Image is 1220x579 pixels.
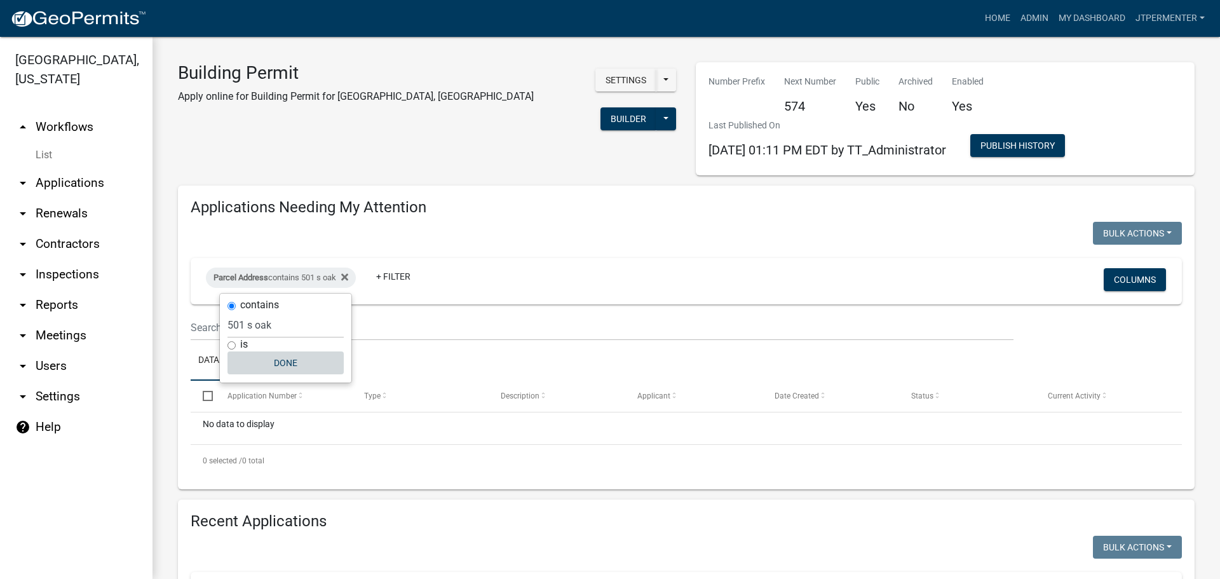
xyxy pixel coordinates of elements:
button: Columns [1104,268,1166,291]
span: Parcel Address [213,273,268,282]
h5: No [898,99,933,114]
i: arrow_drop_down [15,328,30,343]
button: Settings [595,69,656,92]
datatable-header-cell: Current Activity [1036,381,1172,411]
p: Archived [898,75,933,88]
i: arrow_drop_down [15,236,30,252]
button: Publish History [970,134,1065,157]
i: arrow_drop_up [15,119,30,135]
datatable-header-cell: Status [899,381,1036,411]
i: arrow_drop_down [15,297,30,313]
a: jtpermenter [1130,6,1210,31]
i: arrow_drop_down [15,389,30,404]
i: arrow_drop_down [15,175,30,191]
span: Description [501,392,539,400]
p: Number Prefix [708,75,765,88]
h5: Yes [952,99,984,114]
a: Home [980,6,1015,31]
span: Applicant [637,392,670,400]
label: contains [240,300,279,310]
a: + Filter [366,265,421,288]
a: Admin [1015,6,1054,31]
button: Bulk Actions [1093,536,1182,559]
a: Data [191,341,227,381]
span: Current Activity [1048,392,1101,400]
div: No data to display [191,412,1182,444]
h3: Building Permit [178,62,534,84]
datatable-header-cell: Application Number [215,381,351,411]
span: Date Created [775,392,819,400]
span: Application Number [227,392,297,400]
i: arrow_drop_down [15,358,30,374]
datatable-header-cell: Description [489,381,625,411]
p: Apply online for Building Permit for [GEOGRAPHIC_DATA], [GEOGRAPHIC_DATA] [178,89,534,104]
button: Done [227,351,344,374]
input: Search for applications [191,315,1013,341]
div: 0 total [191,445,1182,477]
h5: Yes [855,99,879,114]
datatable-header-cell: Select [191,381,215,411]
button: Builder [600,107,656,130]
span: 0 selected / [203,456,242,465]
wm-modal-confirm: Workflow Publish History [970,142,1065,152]
h4: Recent Applications [191,512,1182,531]
datatable-header-cell: Applicant [625,381,762,411]
h5: 574 [784,99,836,114]
span: Status [911,392,933,400]
p: Public [855,75,879,88]
button: Bulk Actions [1093,222,1182,245]
div: contains 501 s oak [206,268,356,288]
i: arrow_drop_down [15,267,30,282]
i: help [15,419,30,435]
p: Last Published On [708,119,946,132]
span: [DATE] 01:11 PM EDT by TT_Administrator [708,142,946,158]
p: Enabled [952,75,984,88]
datatable-header-cell: Type [352,381,489,411]
i: arrow_drop_down [15,206,30,221]
label: is [240,339,248,350]
datatable-header-cell: Date Created [762,381,898,411]
h4: Applications Needing My Attention [191,198,1182,217]
p: Next Number [784,75,836,88]
a: My Dashboard [1054,6,1130,31]
span: Type [364,392,381,400]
